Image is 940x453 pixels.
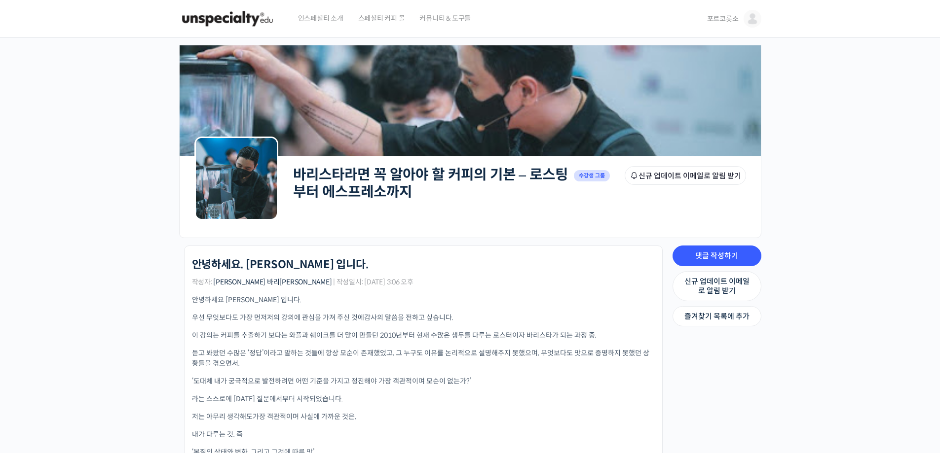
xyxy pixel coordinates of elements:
a: 바리스타라면 꼭 알아야 할 커피의 기본 – 로스팅부터 에스프레소까지 [293,166,568,201]
span: 수강생 그룹 [574,170,610,181]
a: [PERSON_NAME] 바리[PERSON_NAME] [213,278,332,286]
span: 작성자: | 작성일시: [DATE] 3:06 오후 [192,279,414,285]
h1: 안녕하세요. [PERSON_NAME] 입니다. [192,258,369,271]
p: 안녕하세요 [PERSON_NAME] 입니다. [192,295,655,305]
span: 이 강의는 커피를 추출하기 보다는 와플과 쉐이크를 더 많이 만들던 2010년부터 현재 수많은 생두를 다루는 로스터이자 바리스타가 되는 과정 중, [192,331,597,340]
span: 듣고 봐왔던 수많은 ‘정답’이라고 말하는 것들에 항상 모순이 존재했었고, 그 누구도 이유를 논리적으로 설명해주지 못했으며, 무엇보다도 맛으로 증명하지 못했던 상황들을 겪으면서, [192,348,649,368]
button: 신규 업데이트 이메일로 알림 받기 [625,166,746,185]
a: 즐겨찾기 목록에 추가 [673,306,761,327]
img: Group logo of 바리스타라면 꼭 알아야 할 커피의 기본 – 로스팅부터 에스프레소까지 [194,137,278,220]
a: 댓글 작성하기 [673,245,761,266]
span: 가장 객관적이며 사실에 가까운 것은, [253,412,356,421]
p: 우선 무엇보다도 가장 먼저 [192,313,655,323]
span: 내가 다루는 것, 즉 [192,430,243,439]
span: 감사의 말씀을 전하고 싶습니다. [364,313,453,322]
span: 라는 스스로에 [DATE] 질문에서부터 시작되었습니다. [192,394,343,403]
span: ‘도대체 내가 궁극적으로 발전하려면 어떤 기준을 가지고 정진해야 가장 객관적이며 모순이 없는가?’ [192,377,471,385]
span: 포르코롯소 [707,14,739,23]
a: 신규 업데이트 이메일로 알림 받기 [673,271,761,301]
span: 저의 강의에 관심을 가져 주신 것에 [267,313,364,322]
span: 저는 아무리 생각해도 [192,412,253,421]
